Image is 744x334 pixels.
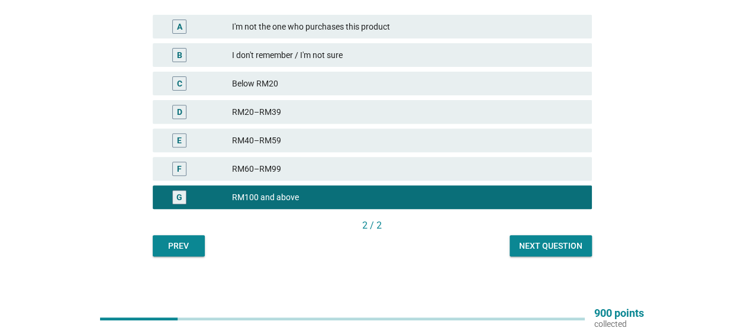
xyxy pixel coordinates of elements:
div: F [177,163,182,175]
div: RM60–RM99 [232,162,582,176]
div: Below RM20 [232,76,582,91]
div: Prev [162,240,195,252]
div: Next question [519,240,582,252]
div: I don't remember / I'm not sure [232,48,582,62]
div: C [177,78,182,90]
div: E [177,134,182,147]
div: I'm not the one who purchases this product [232,20,582,34]
button: Next question [510,235,592,256]
p: collected [594,319,644,329]
div: RM20–RM39 [232,105,582,119]
div: RM100 and above [232,190,582,204]
div: G [176,191,182,204]
div: 2 / 2 [153,219,592,233]
div: D [177,106,182,118]
div: A [177,21,182,33]
div: B [177,49,182,62]
p: 900 points [594,308,644,319]
div: RM40–RM59 [232,133,582,147]
button: Prev [153,235,205,256]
